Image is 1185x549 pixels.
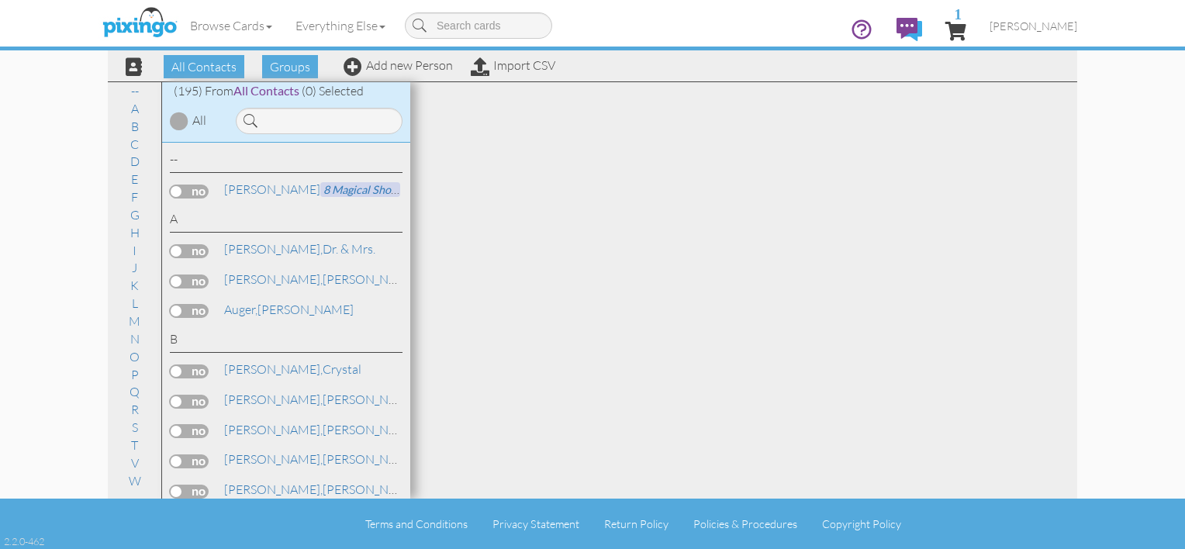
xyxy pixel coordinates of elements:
[164,55,244,78] span: All Contacts
[123,188,146,206] a: F
[123,223,147,242] a: H
[978,6,1089,46] a: [PERSON_NAME]
[123,276,147,295] a: K
[123,99,147,118] a: A
[223,240,377,258] a: Dr. & Mrs.
[192,112,206,129] div: All
[98,4,181,43] img: pixingo logo
[121,471,149,490] a: W
[365,517,468,530] a: Terms and Conditions
[262,55,318,78] span: Groups
[224,241,323,257] span: [PERSON_NAME],
[224,482,323,497] span: [PERSON_NAME],
[124,294,146,312] a: L
[121,312,148,330] a: M
[471,57,555,73] a: Import CSV
[320,182,400,197] span: 8 Magical Shop
[604,517,669,530] a: Return Policy
[170,150,402,173] div: --
[122,382,147,401] a: Q
[223,360,363,378] a: Crystal
[223,390,420,409] a: [PERSON_NAME]
[125,241,144,260] a: I
[123,152,147,171] a: D
[123,205,147,224] a: G
[223,270,420,288] a: [PERSON_NAME]
[170,330,402,353] div: B
[897,18,922,41] img: comments.svg
[224,302,257,317] span: Auger,
[223,480,420,499] a: [PERSON_NAME]
[223,300,355,319] a: [PERSON_NAME]
[822,517,901,530] a: Copyright Policy
[162,82,410,100] div: (195) From
[123,170,146,188] a: E
[945,6,966,53] a: 1
[123,400,147,419] a: R
[492,517,579,530] a: Privacy Statement
[4,534,44,548] div: 2.2.0-462
[123,436,146,454] a: T
[123,365,147,384] a: P
[123,117,147,136] a: B
[123,135,147,154] a: C
[344,57,453,73] a: Add new Person
[223,450,420,468] a: [PERSON_NAME]
[223,180,402,199] a: [PERSON_NAME]
[224,451,323,467] span: [PERSON_NAME],
[284,6,397,45] a: Everything Else
[954,6,962,21] span: 1
[170,210,402,233] div: A
[224,361,323,377] span: [PERSON_NAME],
[405,12,552,39] input: Search cards
[990,19,1077,33] span: [PERSON_NAME]
[124,258,145,277] a: J
[124,418,146,437] a: S
[224,392,323,407] span: [PERSON_NAME],
[123,81,147,100] a: --
[123,330,147,348] a: N
[123,454,147,472] a: V
[302,83,364,98] span: (0) Selected
[178,6,284,45] a: Browse Cards
[233,83,299,98] span: All Contacts
[223,420,420,439] a: [PERSON_NAME]
[224,422,323,437] span: [PERSON_NAME],
[693,517,797,530] a: Policies & Procedures
[224,271,323,287] span: [PERSON_NAME],
[122,347,147,366] a: O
